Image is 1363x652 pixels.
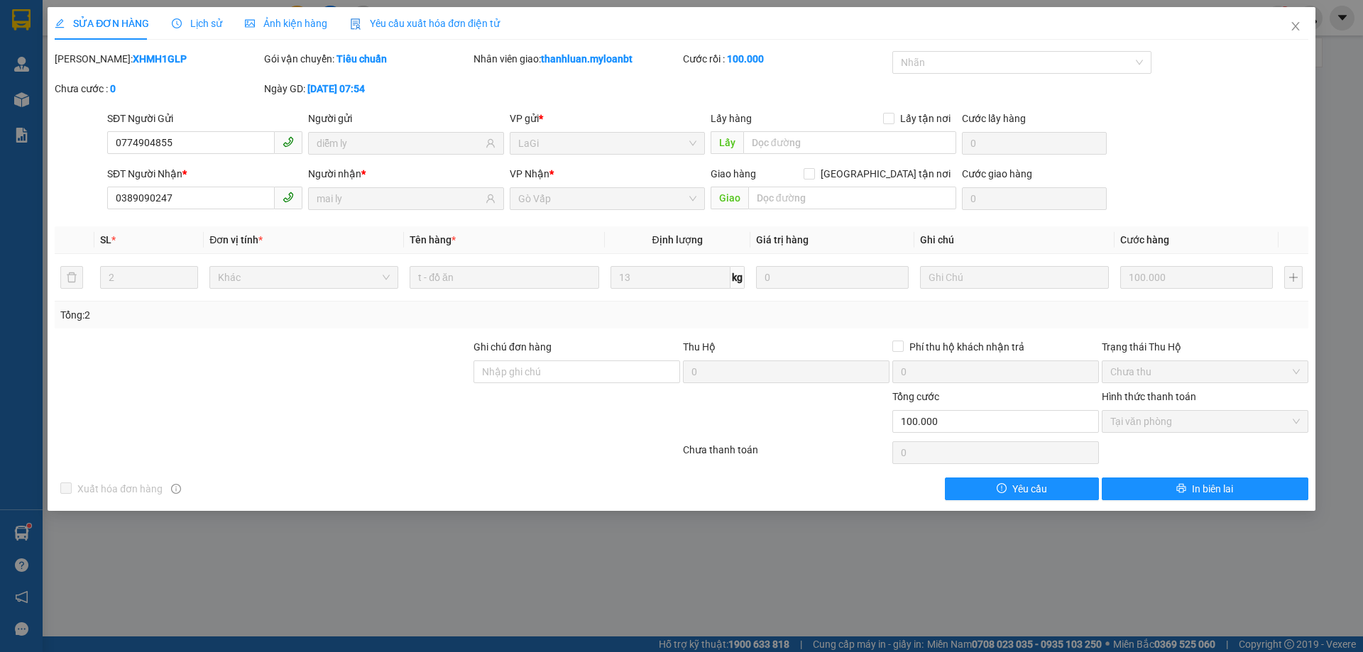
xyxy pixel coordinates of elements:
[962,187,1107,210] input: Cước giao hàng
[518,188,696,209] span: Gò Vấp
[730,266,745,289] span: kg
[748,187,956,209] input: Dọc đường
[1012,481,1047,497] span: Yêu cầu
[172,18,222,29] span: Lịch sử
[541,53,633,65] b: thanhluan.myloanbt
[307,83,365,94] b: [DATE] 07:54
[107,111,302,126] div: SĐT Người Gửi
[55,51,261,67] div: [PERSON_NAME]:
[1120,234,1169,245] span: Cước hàng
[652,234,703,245] span: Định lượng
[904,339,1030,355] span: Phí thu hộ khách nhận trả
[107,166,302,182] div: SĐT Người Nhận
[308,111,503,126] div: Người gửi
[171,484,181,494] span: info-circle
[510,111,705,126] div: VP gửi
[264,51,471,67] div: Gói vận chuyển:
[743,131,956,154] input: Dọc đường
[756,234,809,245] span: Giá trị hàng
[264,81,471,96] div: Ngày GD:
[510,168,549,179] span: VP Nhận
[55,18,65,28] span: edit
[218,267,390,288] span: Khác
[1192,481,1233,497] span: In biên lai
[1102,339,1308,355] div: Trạng thái Thu Hộ
[350,18,361,30] img: icon
[1110,361,1300,382] span: Chưa thu
[962,168,1032,179] label: Cước giao hàng
[894,111,956,126] span: Lấy tận nơi
[350,18,500,29] span: Yêu cầu xuất hóa đơn điện tử
[914,226,1115,254] th: Ghi chú
[892,391,939,402] span: Tổng cước
[283,192,294,203] span: phone
[100,234,111,245] span: SL
[711,187,748,209] span: Giao
[997,483,1007,494] span: exclamation-circle
[681,442,891,467] div: Chưa thanh toán
[962,132,1107,155] input: Cước lấy hàng
[474,341,552,353] label: Ghi chú đơn hàng
[474,51,680,67] div: Nhân viên giao:
[410,234,456,245] span: Tên hàng
[945,477,1099,500] button: exclamation-circleYêu cầu
[486,138,496,148] span: user
[60,307,526,323] div: Tổng: 2
[133,53,187,65] b: XHMH1GLP
[283,136,294,148] span: phone
[1276,7,1315,47] button: Close
[711,131,743,154] span: Lấy
[1290,21,1301,32] span: close
[711,168,756,179] span: Giao hàng
[1102,391,1196,402] label: Hình thức thanh toán
[711,113,752,124] span: Lấy hàng
[727,53,764,65] b: 100.000
[245,18,255,28] span: picture
[1120,266,1273,289] input: 0
[1284,266,1303,289] button: plus
[55,18,149,29] span: SỬA ĐƠN HÀNG
[172,18,182,28] span: clock-circle
[920,266,1109,289] input: Ghi Chú
[72,481,168,497] span: Xuất hóa đơn hàng
[1110,411,1300,432] span: Tại văn phòng
[815,166,956,182] span: [GEOGRAPHIC_DATA] tận nơi
[683,51,889,67] div: Cước rồi :
[474,360,680,383] input: Ghi chú đơn hàng
[410,266,598,289] input: VD: Bàn, Ghế
[683,341,716,353] span: Thu Hộ
[486,194,496,204] span: user
[962,113,1026,124] label: Cước lấy hàng
[209,234,263,245] span: Đơn vị tính
[317,136,482,151] input: Tên người gửi
[518,133,696,154] span: LaGi
[756,266,909,289] input: 0
[1102,477,1308,500] button: printerIn biên lai
[308,166,503,182] div: Người nhận
[1176,483,1186,494] span: printer
[317,191,482,206] input: Tên người nhận
[60,266,83,289] button: delete
[336,53,387,65] b: Tiêu chuẩn
[110,83,116,94] b: 0
[55,81,261,96] div: Chưa cước :
[245,18,327,29] span: Ảnh kiện hàng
